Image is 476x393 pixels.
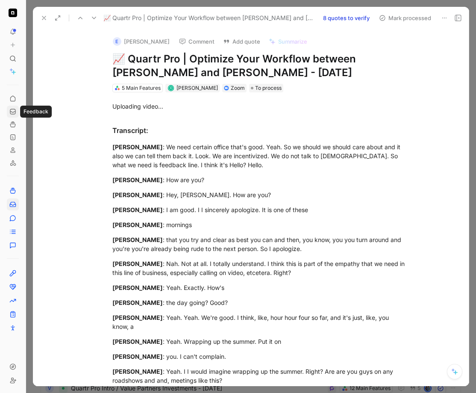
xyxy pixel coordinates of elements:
mark: [PERSON_NAME] [112,338,163,345]
h1: 📈 Quartr Pro | Optimize Your Workflow between [PERSON_NAME] and [PERSON_NAME] - [DATE] [112,52,408,80]
mark: [PERSON_NAME] [112,191,163,198]
button: 8 quotes to verify [319,12,373,24]
img: Quartr [9,9,17,17]
mark: [PERSON_NAME] [112,236,163,243]
mark: [PERSON_NAME] [112,314,163,321]
mark: [PERSON_NAME] [112,221,163,228]
mark: [PERSON_NAME] [112,353,163,360]
div: : How are you? [112,175,408,184]
mark: [PERSON_NAME] [112,284,163,291]
button: Comment [175,35,218,47]
mark: [PERSON_NAME] [112,176,163,183]
div: : that you try and clear as best you can and then, you know, you you turn around and you're you'r... [112,235,408,253]
span: Summarize [278,38,307,45]
button: Quartr [7,7,19,19]
span: [PERSON_NAME] [176,85,218,91]
div: : Yeah. Exactly. How's [112,283,408,292]
mark: [PERSON_NAME] [112,143,163,151]
div: : mornings [112,220,408,229]
div: To process [249,84,283,92]
div: : Yeah. Yeah. We're good. I think, like, hour hour four so far, and it's just, like, you know, a [112,313,408,331]
span: 📈 Quartr Pro | Optimize Your Workflow between [PERSON_NAME] and [PERSON_NAME] - [DATE] [103,13,316,23]
div: Uploading video... [112,102,408,111]
div: Zoom [231,84,245,92]
div: : the day going? Good? [112,298,408,307]
mark: [PERSON_NAME] [112,206,163,213]
div: E [113,37,121,46]
div: : I am good. I I sincerely apologize. It is one of these [112,205,408,214]
span: To process [255,84,282,92]
mark: [PERSON_NAME] [112,299,163,306]
div: : Yeah. I I would imagine wrapping up the summer. Right? Are are you guys on any roadshows and an... [112,367,408,385]
div: : Yeah. Wrapping up the summer. Put it on [112,337,408,346]
div: : Hey, [PERSON_NAME]. How are you? [112,190,408,199]
div: C [169,86,173,91]
div: : Nah. Not at all. I totally understand. I think this is part of the empathy that we need in this... [112,259,408,277]
mark: [PERSON_NAME] [112,368,163,375]
div: Transcript: [112,125,408,136]
button: Add quote [219,35,264,47]
mark: [PERSON_NAME] [112,260,163,267]
button: Summarize [265,35,311,47]
div: 5 Main Features [122,84,161,92]
div: : you. I can't complain. [112,352,408,361]
div: : We need certain office that's good. Yeah. So we should we should care about and it also we can ... [112,142,408,169]
button: E[PERSON_NAME] [109,35,173,48]
button: Mark processed [375,12,435,24]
